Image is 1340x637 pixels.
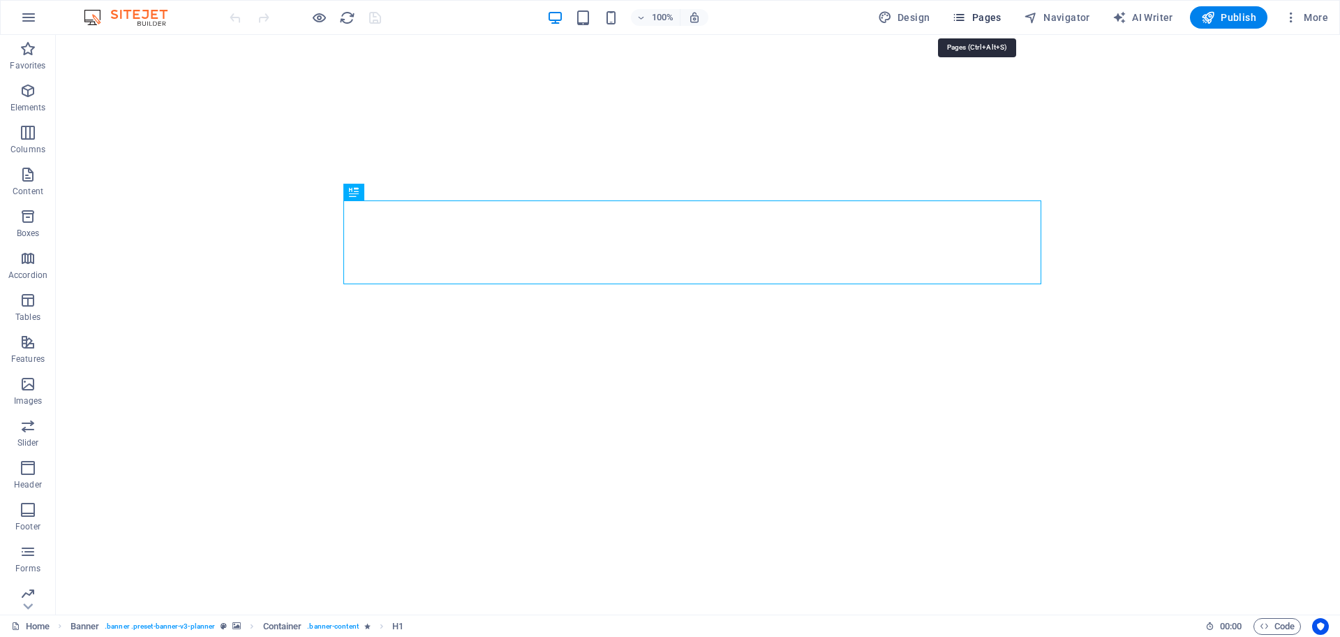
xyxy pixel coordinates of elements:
[1260,618,1295,635] span: Code
[15,312,40,323] p: Tables
[952,10,1001,24] span: Pages
[1284,10,1328,24] span: More
[15,521,40,532] p: Footer
[17,437,39,448] p: Slider
[105,618,215,635] span: . banner .preset-banner-v3-planner
[307,618,358,635] span: . banner-content
[11,618,50,635] a: Click to cancel selection. Double-click to open Pages
[872,6,936,29] button: Design
[339,10,355,26] i: Reload page
[263,618,302,635] span: Click to select. Double-click to edit
[14,479,42,490] p: Header
[1230,621,1232,631] span: :
[70,618,100,635] span: Click to select. Double-click to edit
[10,144,45,155] p: Columns
[14,395,43,407] p: Images
[311,9,327,26] button: Click here to leave preview mode and continue editing
[15,563,40,574] p: Forms
[13,186,43,197] p: Content
[631,9,680,26] button: 100%
[392,618,403,635] span: Click to select. Double-click to edit
[8,270,47,281] p: Accordion
[878,10,930,24] span: Design
[221,622,227,630] i: This element is a customizable preset
[1312,618,1329,635] button: Usercentrics
[1024,10,1090,24] span: Navigator
[946,6,1006,29] button: Pages
[11,353,45,365] p: Features
[1205,618,1242,635] h6: Session time
[1107,6,1179,29] button: AI Writer
[17,228,40,239] p: Boxes
[364,622,371,630] i: Element contains an animation
[1018,6,1096,29] button: Navigator
[1220,618,1242,635] span: 00 00
[652,9,674,26] h6: 100%
[10,60,45,71] p: Favorites
[1201,10,1256,24] span: Publish
[688,11,701,24] i: On resize automatically adjust zoom level to fit chosen device.
[1112,10,1173,24] span: AI Writer
[80,9,185,26] img: Editor Logo
[232,622,241,630] i: This element contains a background
[1253,618,1301,635] button: Code
[1279,6,1334,29] button: More
[338,9,355,26] button: reload
[10,102,46,113] p: Elements
[70,618,404,635] nav: breadcrumb
[872,6,936,29] div: Design (Ctrl+Alt+Y)
[1190,6,1267,29] button: Publish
